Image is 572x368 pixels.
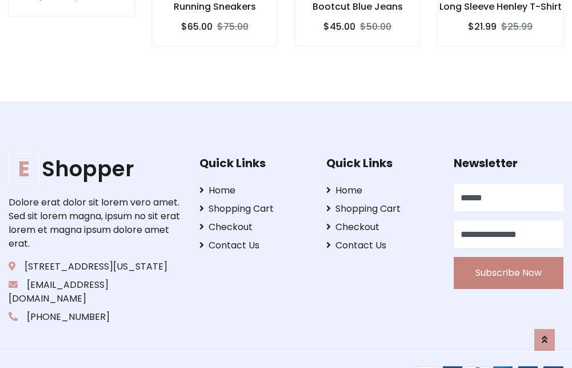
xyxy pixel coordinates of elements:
[9,196,182,251] p: Dolore erat dolor sit lorem vero amet. Sed sit lorem magna, ipsum no sit erat lorem et magna ipsu...
[326,202,436,216] a: Shopping Cart
[438,1,563,12] h6: Long Sleeve Henley T-Shirt
[9,310,182,324] p: [PHONE_NUMBER]
[360,20,391,33] del: $50.00
[199,184,309,197] a: Home
[199,220,309,234] a: Checkout
[9,260,182,274] p: [STREET_ADDRESS][US_STATE]
[326,239,436,252] a: Contact Us
[454,156,563,170] h5: Newsletter
[326,220,436,234] a: Checkout
[9,156,182,181] h1: Shopper
[9,278,182,306] p: [EMAIL_ADDRESS][DOMAIN_NAME]
[9,156,182,181] a: EShopper
[152,1,277,12] h6: Running Sneakers
[181,21,213,32] h6: $65.00
[199,202,309,216] a: Shopping Cart
[501,20,533,33] del: $25.99
[323,21,355,32] h6: $45.00
[468,21,497,32] h6: $21.99
[9,153,39,184] span: E
[199,156,309,170] h5: Quick Links
[217,20,249,33] del: $75.00
[454,257,563,289] button: Subscribe Now
[326,156,436,170] h5: Quick Links
[326,184,436,197] a: Home
[199,239,309,252] a: Contact Us
[295,1,420,12] h6: Bootcut Blue Jeans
